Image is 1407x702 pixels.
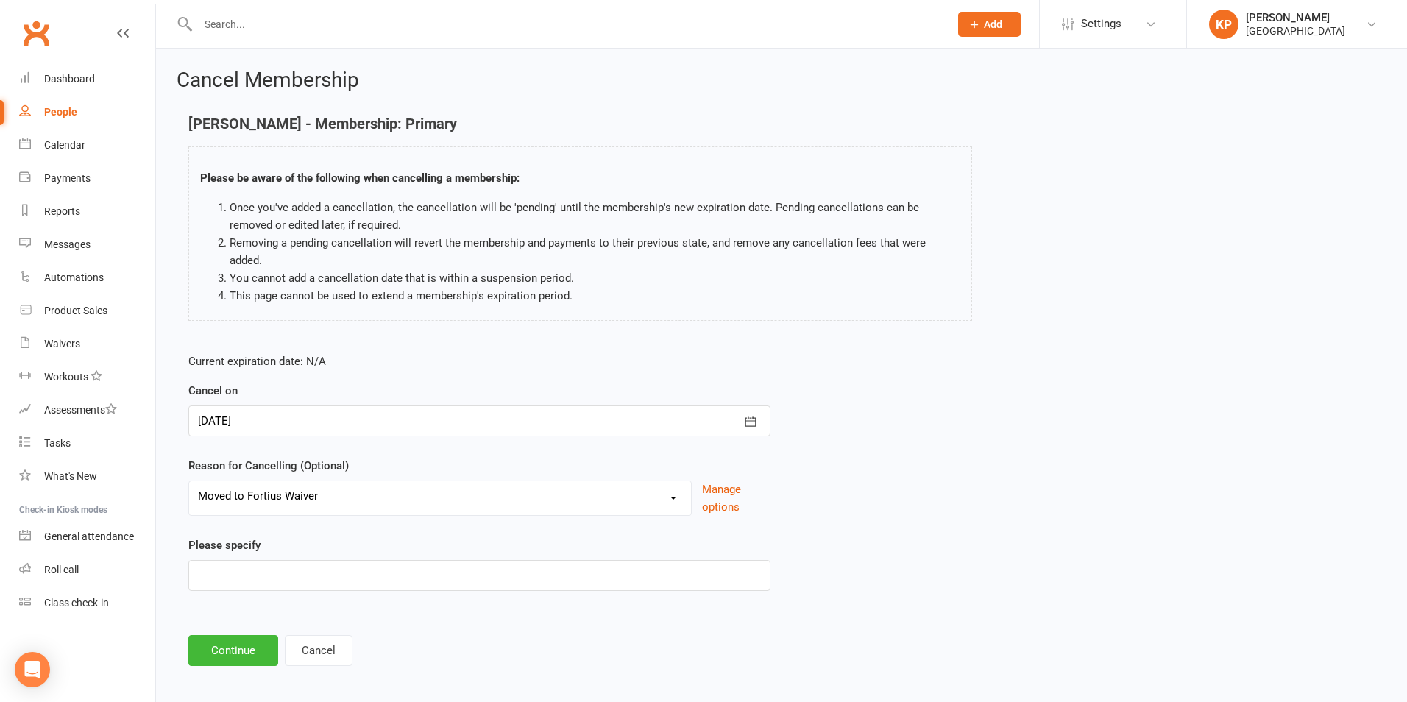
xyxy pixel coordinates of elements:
[285,635,352,666] button: Cancel
[230,287,960,305] li: This page cannot be used to extend a membership's expiration period.
[44,238,91,250] div: Messages
[200,171,520,185] strong: Please be aware of the following when cancelling a membership:
[702,481,770,516] button: Manage options
[19,327,155,361] a: Waivers
[188,536,261,554] label: Please specify
[1209,10,1238,39] div: KP
[18,15,54,52] a: Clubworx
[19,361,155,394] a: Workouts
[44,371,88,383] div: Workouts
[194,14,939,35] input: Search...
[230,269,960,287] li: You cannot add a cancellation date that is within a suspension period.
[44,205,80,217] div: Reports
[188,457,349,475] label: Reason for Cancelling (Optional)
[19,261,155,294] a: Automations
[19,427,155,460] a: Tasks
[188,352,770,370] p: Current expiration date: N/A
[44,531,134,542] div: General attendance
[984,18,1002,30] span: Add
[19,129,155,162] a: Calendar
[188,382,238,400] label: Cancel on
[19,520,155,553] a: General attendance kiosk mode
[19,553,155,586] a: Roll call
[19,63,155,96] a: Dashboard
[44,470,97,482] div: What's New
[44,139,85,151] div: Calendar
[19,586,155,620] a: Class kiosk mode
[44,305,107,316] div: Product Sales
[44,338,80,350] div: Waivers
[1246,24,1345,38] div: [GEOGRAPHIC_DATA]
[19,460,155,493] a: What's New
[1081,7,1121,40] span: Settings
[44,272,104,283] div: Automations
[44,437,71,449] div: Tasks
[177,69,1386,92] h2: Cancel Membership
[188,635,278,666] button: Continue
[230,234,960,269] li: Removing a pending cancellation will revert the membership and payments to their previous state, ...
[188,116,972,132] h4: [PERSON_NAME] - Membership: Primary
[15,652,50,687] div: Open Intercom Messenger
[1246,11,1345,24] div: [PERSON_NAME]
[44,564,79,575] div: Roll call
[19,294,155,327] a: Product Sales
[19,162,155,195] a: Payments
[19,228,155,261] a: Messages
[44,73,95,85] div: Dashboard
[44,597,109,609] div: Class check-in
[44,172,91,184] div: Payments
[958,12,1021,37] button: Add
[44,404,117,416] div: Assessments
[44,106,77,118] div: People
[19,96,155,129] a: People
[19,195,155,228] a: Reports
[230,199,960,234] li: Once you've added a cancellation, the cancellation will be 'pending' until the membership's new e...
[19,394,155,427] a: Assessments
